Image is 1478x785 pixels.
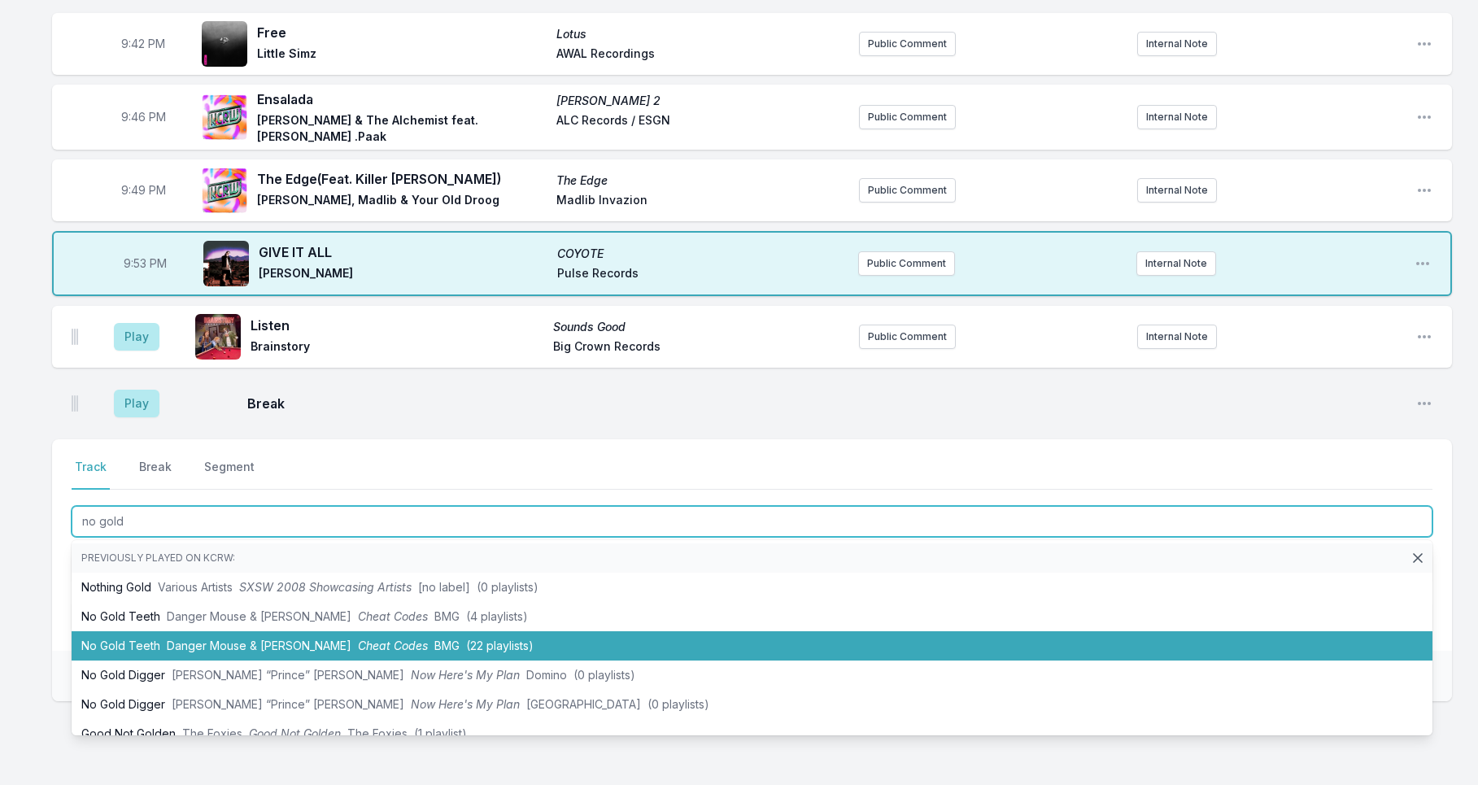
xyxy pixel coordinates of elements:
[859,178,956,203] button: Public Comment
[121,182,166,198] span: Timestamp
[203,241,249,286] img: COYOTE
[158,580,233,594] span: Various Artists
[466,609,528,623] span: (4 playlists)
[556,93,846,109] span: [PERSON_NAME] 2
[557,246,846,262] span: COYOTE
[239,580,412,594] span: SXSW 2008 Showcasing Artists
[257,112,547,145] span: [PERSON_NAME] & The Alchemist feat. [PERSON_NAME] .Paak
[859,32,956,56] button: Public Comment
[172,668,404,682] span: [PERSON_NAME] “Prince” [PERSON_NAME]
[249,726,341,740] span: Good Not Golden
[72,573,1432,602] li: Nothing Gold
[556,112,846,145] span: ALC Records / ESGN
[1416,109,1432,125] button: Open playlist item options
[1415,255,1431,272] button: Open playlist item options
[358,639,428,652] span: Cheat Codes
[477,580,538,594] span: (0 playlists)
[1416,329,1432,345] button: Open playlist item options
[526,668,567,682] span: Domino
[72,543,1432,573] li: Previously played on KCRW:
[418,580,470,594] span: [no label]
[167,609,351,623] span: Danger Mouse & [PERSON_NAME]
[259,265,547,285] span: [PERSON_NAME]
[347,726,408,740] span: The Foxies
[414,726,467,740] span: (1 playlist)
[72,329,78,345] img: Drag Handle
[411,668,520,682] span: Now Here's My Plan
[195,314,241,360] img: Sounds Good
[647,697,709,711] span: (0 playlists)
[1137,105,1217,129] button: Internal Note
[72,602,1432,631] li: No Gold Teeth
[556,46,846,65] span: AWAL Recordings
[411,697,520,711] span: Now Here's My Plan
[136,459,175,490] button: Break
[259,242,547,262] span: GIVE IT ALL
[114,323,159,351] button: Play
[573,668,635,682] span: (0 playlists)
[72,690,1432,719] li: No Gold Digger
[257,46,547,65] span: Little Simz
[257,169,547,189] span: The Edge (Feat. Killer [PERSON_NAME])
[121,109,166,125] span: Timestamp
[172,697,404,711] span: [PERSON_NAME] “Prince” [PERSON_NAME]
[556,26,846,42] span: Lotus
[557,265,846,285] span: Pulse Records
[72,459,110,490] button: Track
[859,105,956,129] button: Public Comment
[434,639,460,652] span: BMG
[1137,325,1217,349] button: Internal Note
[72,661,1432,690] li: No Gold Digger
[72,719,1432,748] li: Good Not Golden
[556,192,846,212] span: Madlib Invazion
[257,89,547,109] span: Ensalada
[182,726,242,740] span: The Foxies
[526,697,641,711] span: [GEOGRAPHIC_DATA]
[553,338,846,358] span: Big Crown Records
[201,459,258,490] button: Segment
[858,251,955,276] button: Public Comment
[556,172,846,189] span: The Edge
[202,168,247,213] img: The Edge
[72,631,1432,661] li: No Gold Teeth
[1136,251,1216,276] button: Internal Note
[114,390,159,417] button: Play
[72,506,1432,537] input: Track Title
[358,609,428,623] span: Cheat Codes
[257,23,547,42] span: Free
[202,21,247,67] img: Lotus
[1137,32,1217,56] button: Internal Note
[1416,36,1432,52] button: Open playlist item options
[257,192,547,212] span: [PERSON_NAME], Madlib & Your Old Droog
[72,395,78,412] img: Drag Handle
[247,394,1403,413] span: Break
[1416,395,1432,412] button: Open playlist item options
[859,325,956,349] button: Public Comment
[1416,182,1432,198] button: Open playlist item options
[434,609,460,623] span: BMG
[202,94,247,140] img: Alfredo 2
[124,255,167,272] span: Timestamp
[466,639,534,652] span: (22 playlists)
[167,639,351,652] span: Danger Mouse & [PERSON_NAME]
[251,316,543,335] span: Listen
[251,338,543,358] span: Brainstory
[553,319,846,335] span: Sounds Good
[1137,178,1217,203] button: Internal Note
[121,36,165,52] span: Timestamp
